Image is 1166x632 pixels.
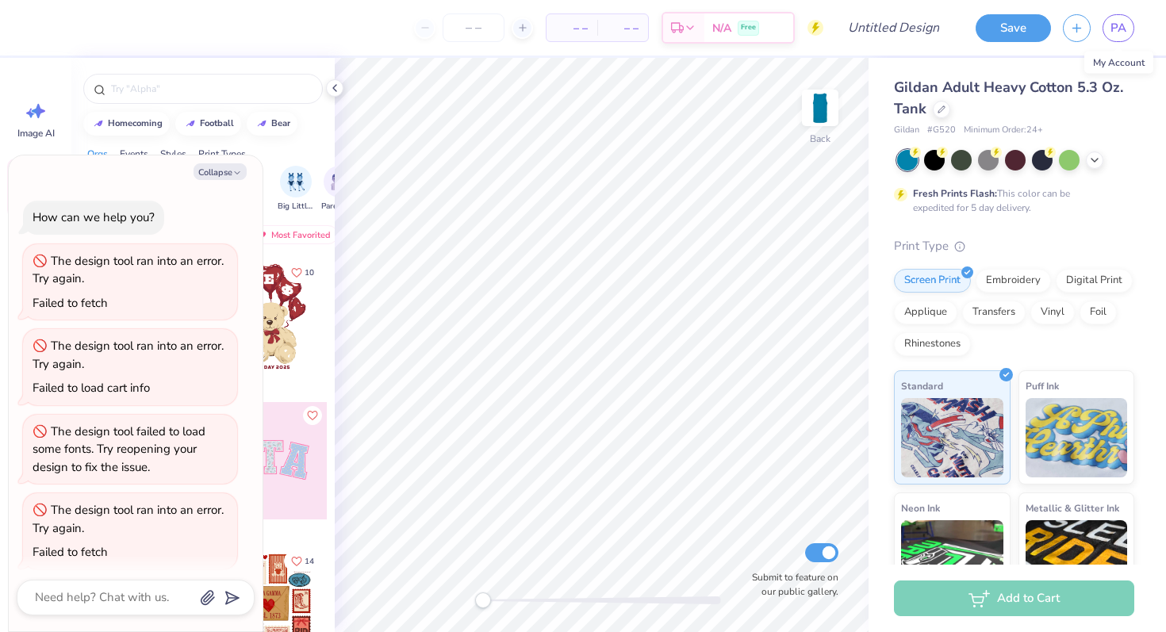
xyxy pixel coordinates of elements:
button: Save [976,14,1051,42]
div: Foil [1080,301,1117,324]
span: – – [556,20,588,36]
img: trend_line.gif [184,119,197,128]
div: Embroidery [976,269,1051,293]
div: filter for Parent's Weekend [321,166,358,213]
div: Failed to load cart info [33,380,150,396]
div: Styles [160,147,186,161]
span: Parent's Weekend [321,201,358,213]
div: Accessibility label [475,592,491,608]
span: # G520 [927,124,956,137]
a: PA [1103,14,1134,42]
button: football [175,112,241,136]
span: N/A [712,20,731,36]
div: The design tool ran into an error. Try again. [33,253,224,287]
span: 10 [305,269,314,277]
strong: Fresh Prints Flash: [913,187,997,200]
img: Parent's Weekend Image [331,173,349,191]
span: Gildan [894,124,919,137]
button: Collapse [194,163,247,180]
input: Try "Alpha" [109,81,313,97]
img: Standard [901,398,1003,477]
div: football [200,119,234,128]
img: trend_line.gif [92,119,105,128]
button: bear [247,112,297,136]
div: Rhinestones [894,332,971,356]
button: Like [303,406,322,425]
span: – – [607,20,639,36]
div: Orgs [87,147,108,161]
input: Untitled Design [835,12,952,44]
div: Screen Print [894,269,971,293]
span: Free [741,22,756,33]
img: Back [804,92,836,124]
span: Minimum Order: 24 + [964,124,1043,137]
div: Vinyl [1030,301,1075,324]
span: Gildan Adult Heavy Cotton 5.3 Oz. Tank [894,78,1123,118]
span: Big Little Reveal [278,201,314,213]
div: Most Favorited [248,225,338,244]
div: How can we help you? [33,209,155,225]
img: trend_line.gif [255,119,268,128]
div: Failed to fetch [33,544,108,560]
label: Submit to feature on our public gallery. [743,570,838,599]
div: The design tool ran into an error. Try again. [33,338,224,372]
div: Applique [894,301,957,324]
div: The design tool failed to load some fonts. Try reopening your design to fix the issue. [33,423,205,475]
img: Big Little Reveal Image [287,173,305,191]
div: The design tool ran into an error. Try again. [33,502,224,536]
span: Metallic & Glitter Ink [1026,500,1119,516]
button: homecoming [83,112,170,136]
div: bear [271,119,290,128]
div: Print Types [198,147,246,161]
span: 14 [305,557,314,565]
button: Like [284,550,321,572]
button: Like [284,262,321,283]
div: Failed to fetch [33,295,108,311]
img: Metallic & Glitter Ink [1026,520,1128,599]
span: Neon Ink [901,500,940,516]
button: filter button [278,166,314,213]
div: Back [810,132,830,146]
div: Events [120,147,148,161]
input: – – [443,13,504,42]
span: Standard [901,377,943,394]
img: Neon Ink [901,520,1003,599]
div: Print Type [894,237,1134,255]
img: Puff Ink [1026,398,1128,477]
div: Digital Print [1056,269,1133,293]
div: filter for Big Little Reveal [278,166,314,213]
span: PA [1110,19,1126,37]
div: My Account [1084,52,1153,74]
div: homecoming [108,119,163,128]
button: filter button [321,166,358,213]
div: This color can be expedited for 5 day delivery. [913,186,1108,215]
span: Image AI [17,127,55,140]
div: Transfers [962,301,1026,324]
span: Puff Ink [1026,377,1059,394]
